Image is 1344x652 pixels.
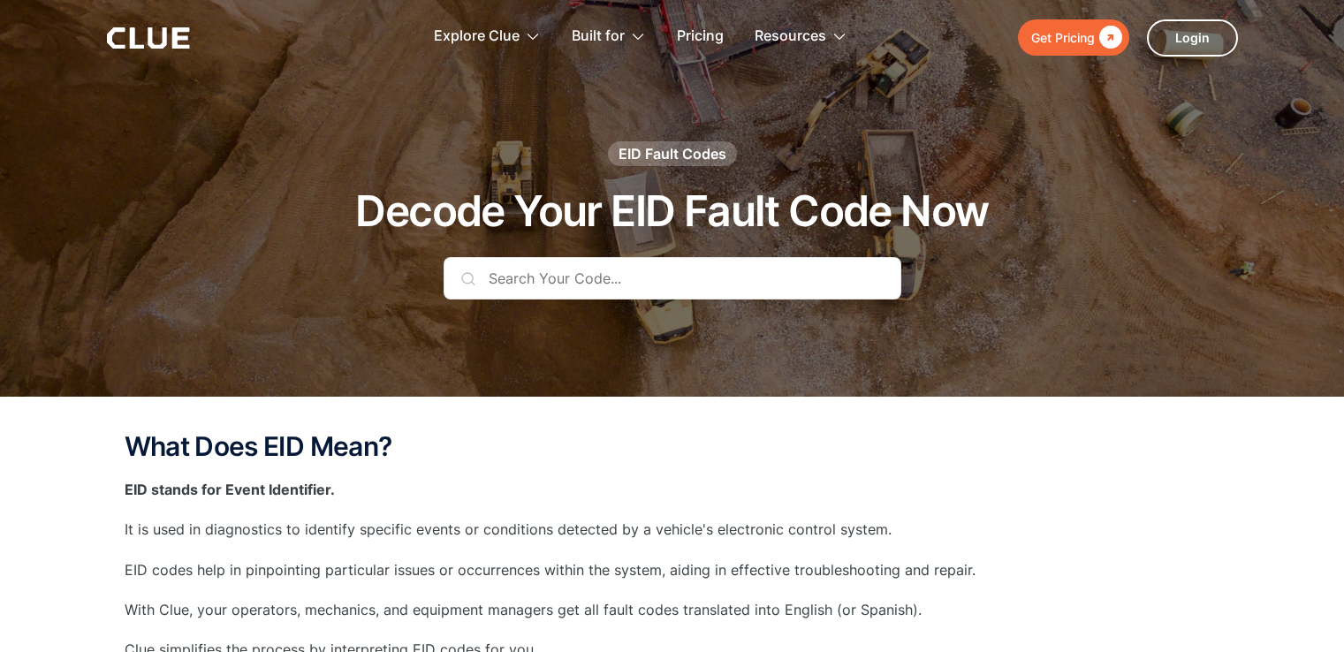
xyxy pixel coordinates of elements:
[444,257,901,299] input: Search Your Code...
[572,9,625,64] div: Built for
[125,481,335,498] strong: EID stands for Event Identifier.
[125,432,1220,461] h2: What Does EID Mean?
[1031,27,1095,49] div: Get Pricing
[125,599,1220,621] p: With Clue, your operators, mechanics, and equipment managers get all fault codes translated into ...
[1147,19,1238,57] a: Login
[125,519,1220,541] p: It is used in diagnostics to identify specific events or conditions detected by a vehicle's elect...
[619,144,726,163] div: EID Fault Codes
[434,9,520,64] div: Explore Clue
[677,9,724,64] a: Pricing
[1095,27,1122,49] div: 
[355,188,988,235] h1: Decode Your EID Fault Code Now
[125,559,1220,581] p: EID codes help in pinpointing particular issues or occurrences within the system, aiding in effec...
[1018,19,1129,56] a: Get Pricing
[755,9,826,64] div: Resources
